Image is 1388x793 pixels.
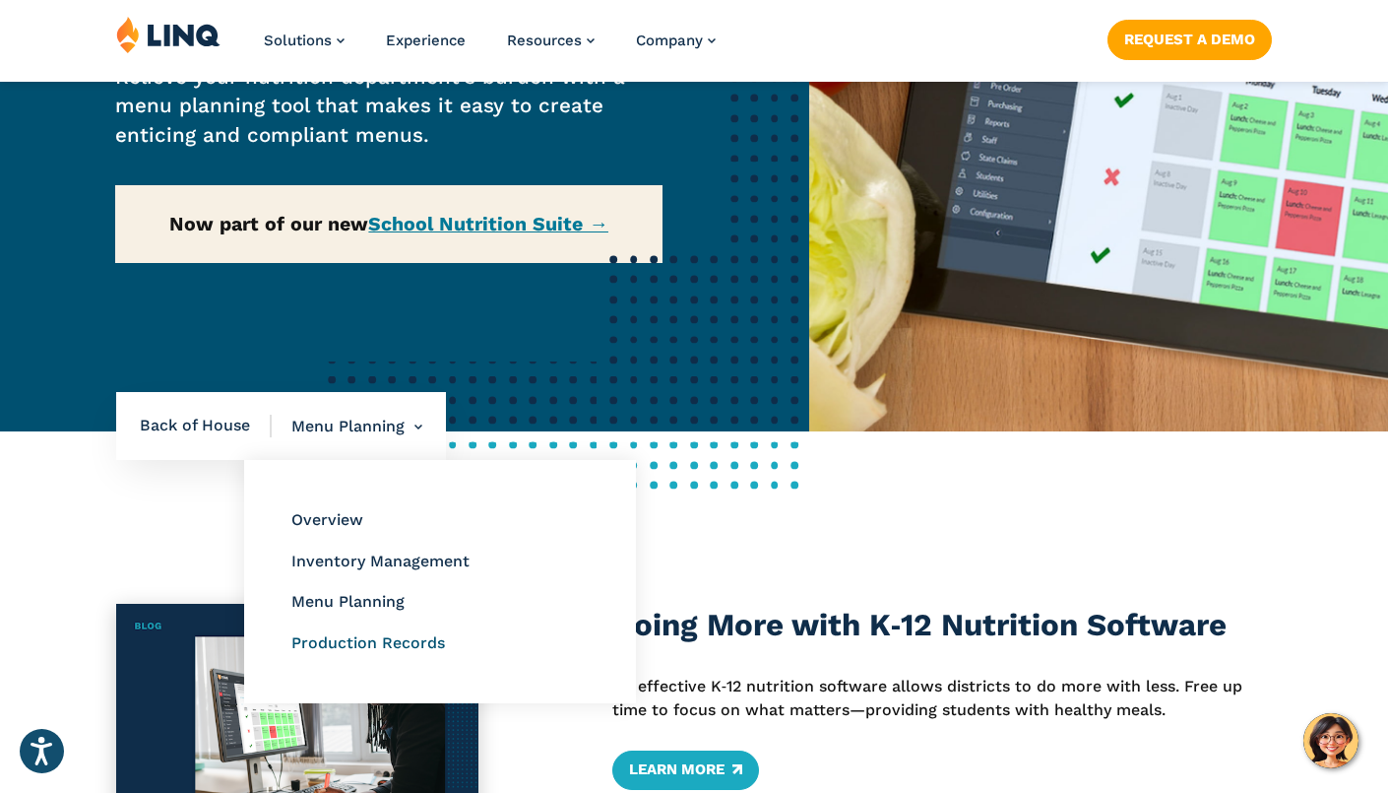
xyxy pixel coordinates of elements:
a: Learn More [612,751,759,790]
li: Menu Planning [272,392,422,461]
h3: Doing More with K‑12 Nutrition Software [612,604,1273,647]
a: Inventory Management [291,552,470,570]
span: Company [636,32,703,49]
a: Production Records [291,633,445,652]
span: Resources [507,32,582,49]
a: Experience [386,32,466,49]
a: Menu Planning [291,592,405,611]
a: Resources [507,32,595,49]
button: Hello, have a question? Let’s chat. [1303,713,1358,768]
nav: Primary Navigation [264,16,716,81]
a: Overview [291,510,363,529]
span: Solutions [264,32,332,49]
p: Relieve your nutrition department’s burden with a menu planning tool that makes it easy to create... [115,63,662,150]
a: Company [636,32,716,49]
nav: Button Navigation [1107,16,1272,59]
span: Back of House [140,415,272,436]
strong: Now part of our new [169,213,608,235]
a: Request a Demo [1107,20,1272,59]
a: Solutions [264,32,345,49]
img: LINQ | K‑12 Software [116,16,221,53]
p: An effective K‑12 nutrition software allows districts to do more with less. Free up time to focus... [612,675,1273,723]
